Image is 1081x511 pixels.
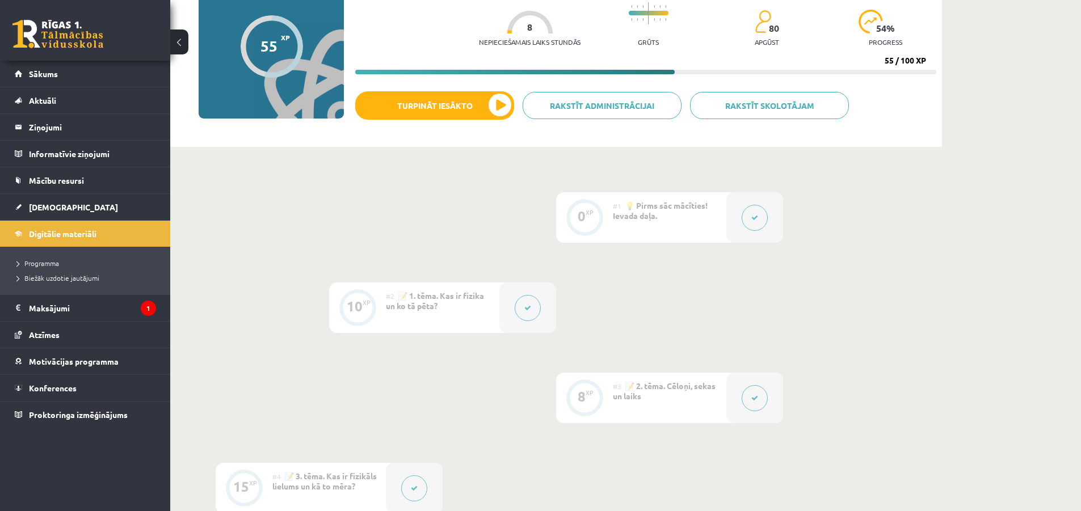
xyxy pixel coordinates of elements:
img: icon-short-line-57e1e144782c952c97e751825c79c345078a6d821885a25fce030b3d8c18986b.svg [665,18,666,21]
span: Programma [17,259,59,268]
img: icon-short-line-57e1e144782c952c97e751825c79c345078a6d821885a25fce030b3d8c18986b.svg [631,18,632,21]
a: Rīgas 1. Tālmācības vidusskola [12,20,103,48]
span: XP [281,33,290,41]
a: Programma [17,258,159,268]
span: Motivācijas programma [29,356,119,366]
a: Mācību resursi [15,167,156,193]
img: icon-short-line-57e1e144782c952c97e751825c79c345078a6d821885a25fce030b3d8c18986b.svg [665,5,666,8]
div: 8 [578,391,586,402]
legend: Informatīvie ziņojumi [29,141,156,167]
span: Biežāk uzdotie jautājumi [17,273,99,282]
i: 1 [141,301,156,316]
span: Digitālie materiāli [29,229,96,239]
span: Konferences [29,383,77,393]
p: Nepieciešamais laiks stundās [479,38,581,46]
img: icon-short-line-57e1e144782c952c97e751825c79c345078a6d821885a25fce030b3d8c18986b.svg [659,18,661,21]
img: icon-long-line-d9ea69661e0d244f92f715978eff75569469978d946b2353a9bb055b3ed8787d.svg [648,2,649,24]
img: icon-short-line-57e1e144782c952c97e751825c79c345078a6d821885a25fce030b3d8c18986b.svg [654,18,655,21]
span: 📝 1. tēma. Kas ir fizika un ko tā pēta? [386,290,484,311]
span: 80 [769,23,779,33]
div: XP [586,209,594,216]
div: 10 [347,301,363,311]
p: apgūst [755,38,779,46]
a: Biežāk uzdotie jautājumi [17,273,159,283]
span: #4 [272,472,281,481]
span: Aktuāli [29,95,56,105]
p: progress [869,38,902,46]
a: Digitālie materiāli [15,221,156,247]
span: 54 % [876,23,895,33]
span: Sākums [29,69,58,79]
div: XP [363,299,371,306]
button: Turpināt iesākto [355,91,514,120]
img: icon-short-line-57e1e144782c952c97e751825c79c345078a6d821885a25fce030b3d8c18986b.svg [654,5,655,8]
a: Ziņojumi [15,114,156,140]
img: icon-short-line-57e1e144782c952c97e751825c79c345078a6d821885a25fce030b3d8c18986b.svg [637,18,638,21]
div: 0 [578,211,586,221]
a: Atzīmes [15,322,156,348]
img: icon-short-line-57e1e144782c952c97e751825c79c345078a6d821885a25fce030b3d8c18986b.svg [631,5,632,8]
a: Konferences [15,375,156,401]
img: students-c634bb4e5e11cddfef0936a35e636f08e4e9abd3cc4e673bd6f9a4125e45ecb1.svg [755,10,771,33]
a: [DEMOGRAPHIC_DATA] [15,194,156,220]
a: Informatīvie ziņojumi [15,141,156,167]
img: icon-progress-161ccf0a02000e728c5f80fcf4c31c7af3da0e1684b2b1d7c360e028c24a22f1.svg [859,10,883,33]
span: 8 [527,22,532,32]
span: #2 [386,292,394,301]
span: #3 [613,382,621,391]
span: 💡 Pirms sāc mācīties! Ievada daļa. [613,200,708,221]
img: icon-short-line-57e1e144782c952c97e751825c79c345078a6d821885a25fce030b3d8c18986b.svg [659,5,661,8]
img: icon-short-line-57e1e144782c952c97e751825c79c345078a6d821885a25fce030b3d8c18986b.svg [637,5,638,8]
span: 📝 2. tēma. Cēloņi, sekas un laiks [613,381,716,401]
a: Rakstīt skolotājam [690,92,849,119]
div: 15 [233,482,249,492]
span: [DEMOGRAPHIC_DATA] [29,202,118,212]
a: Maksājumi1 [15,295,156,321]
p: Grūts [638,38,659,46]
a: Proktoringa izmēģinājums [15,402,156,428]
legend: Maksājumi [29,295,156,321]
span: #1 [613,201,621,210]
span: Proktoringa izmēģinājums [29,409,128,420]
span: Mācību resursi [29,175,84,185]
a: Rakstīt administrācijai [523,92,682,119]
a: Aktuāli [15,87,156,113]
a: Motivācijas programma [15,348,156,374]
a: Sākums [15,61,156,87]
div: 55 [260,37,277,54]
img: icon-short-line-57e1e144782c952c97e751825c79c345078a6d821885a25fce030b3d8c18986b.svg [642,5,643,8]
div: XP [586,390,594,396]
img: icon-short-line-57e1e144782c952c97e751825c79c345078a6d821885a25fce030b3d8c18986b.svg [642,18,643,21]
span: 📝 3. tēma. Kas ir fizikāls lielums un kā to mēra? [272,471,377,491]
div: XP [249,480,257,486]
legend: Ziņojumi [29,114,156,140]
span: Atzīmes [29,330,60,340]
